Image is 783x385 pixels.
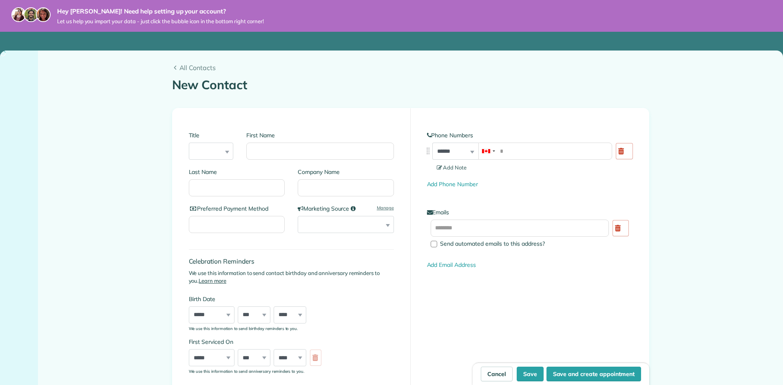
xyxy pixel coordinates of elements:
[427,208,633,216] label: Emails
[189,131,234,139] label: Title
[427,261,476,268] a: Add Email Address
[189,369,305,374] sub: We use this information to send anniversary reminders to you.
[481,367,513,381] a: Cancel
[179,63,649,73] span: All Contacts
[517,367,544,381] button: Save
[189,338,325,346] label: First Serviced On
[437,164,467,171] span: Add Note
[427,180,478,188] a: Add Phone Number
[199,277,226,284] a: Learn more
[546,367,641,381] button: Save and create appointment
[172,78,649,92] h1: New Contact
[24,7,38,22] img: jorge-587dff0eeaa6aab1f244e6dc62b8924c3b6ad411094392a53c71c6c4a576187d.jpg
[424,147,432,155] img: drag_indicator-119b368615184ecde3eda3c64c821f6cf29d3e2b97b89ee44bc31753036683e5.png
[298,205,394,213] label: Marketing Source
[189,326,298,331] sub: We use this information to send birthday reminders to you.
[36,7,51,22] img: michelle-19f622bdf1676172e81f8f8fba1fb50e276960ebfe0243fe18214015130c80e4.jpg
[189,295,325,303] label: Birth Date
[189,205,285,213] label: Preferred Payment Method
[57,7,264,15] strong: Hey [PERSON_NAME]! Need help setting up your account?
[377,205,394,211] a: Manage
[440,240,545,247] span: Send automated emails to this address?
[298,168,394,176] label: Company Name
[11,7,26,22] img: maria-72a9807cf96188c08ef61303f053569d2e2a8a1cde33d635c8a3ac13582a053d.jpg
[189,258,394,265] h4: Celebration Reminders
[479,143,498,159] div: Canada: +1
[57,18,264,25] span: Let us help you import your data - just click the bubble icon in the bottom right corner!
[189,269,394,285] p: We use this information to send contact birthday and anniversary reminders to you.
[246,131,394,139] label: First Name
[189,168,285,176] label: Last Name
[427,131,633,139] label: Phone Numbers
[172,63,649,73] a: All Contacts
